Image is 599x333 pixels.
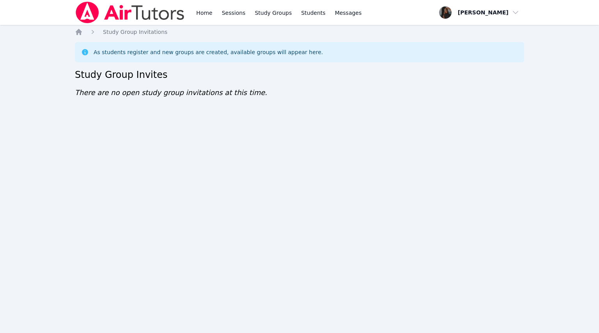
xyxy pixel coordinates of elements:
[94,48,323,56] div: As students register and new groups are created, available groups will appear here.
[75,69,524,81] h2: Study Group Invites
[335,9,362,17] span: Messages
[103,29,167,35] span: Study Group Invitations
[103,28,167,36] a: Study Group Invitations
[75,28,524,36] nav: Breadcrumb
[75,2,185,23] img: Air Tutors
[75,88,267,97] span: There are no open study group invitations at this time.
